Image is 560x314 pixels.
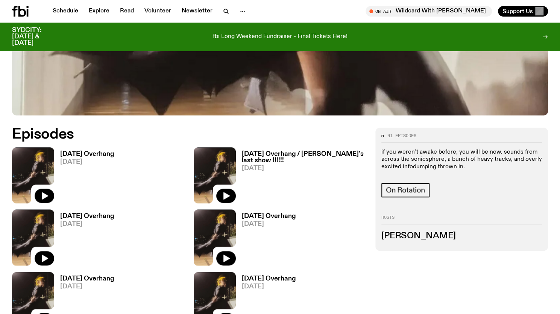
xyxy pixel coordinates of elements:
[12,27,60,46] h3: SYDCITY: [DATE] & [DATE]
[242,221,296,227] span: [DATE]
[60,221,114,227] span: [DATE]
[60,284,114,290] span: [DATE]
[366,6,492,17] button: On AirWildcard With [PERSON_NAME]
[236,213,296,265] a: [DATE] Overhang[DATE]
[236,151,366,203] a: [DATE] Overhang / [PERSON_NAME]’s last show !!!!!![DATE]
[54,151,114,203] a: [DATE] Overhang[DATE]
[502,8,533,15] span: Support Us
[386,186,425,194] span: On Rotation
[54,213,114,265] a: [DATE] Overhang[DATE]
[381,232,542,240] h3: [PERSON_NAME]
[177,6,217,17] a: Newsletter
[387,134,416,138] span: 91 episodes
[242,276,296,282] h3: [DATE] Overhang
[242,284,296,290] span: [DATE]
[60,213,114,219] h3: [DATE] Overhang
[84,6,114,17] a: Explore
[242,213,296,219] h3: [DATE] Overhang
[381,183,429,197] a: On Rotation
[381,149,542,171] p: if you weren’t awake before, you will be now. sounds from across the sonicsphere, a bunch of heav...
[60,159,114,165] span: [DATE]
[115,6,138,17] a: Read
[140,6,176,17] a: Volunteer
[48,6,83,17] a: Schedule
[60,276,114,282] h3: [DATE] Overhang
[242,151,366,164] h3: [DATE] Overhang / [PERSON_NAME]’s last show !!!!!!
[12,128,366,141] h2: Episodes
[381,215,542,224] h2: Hosts
[242,165,366,172] span: [DATE]
[60,151,114,157] h3: [DATE] Overhang
[213,34,348,40] p: fbi Long Weekend Fundraiser - Final Tickets Here!
[498,6,548,17] button: Support Us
